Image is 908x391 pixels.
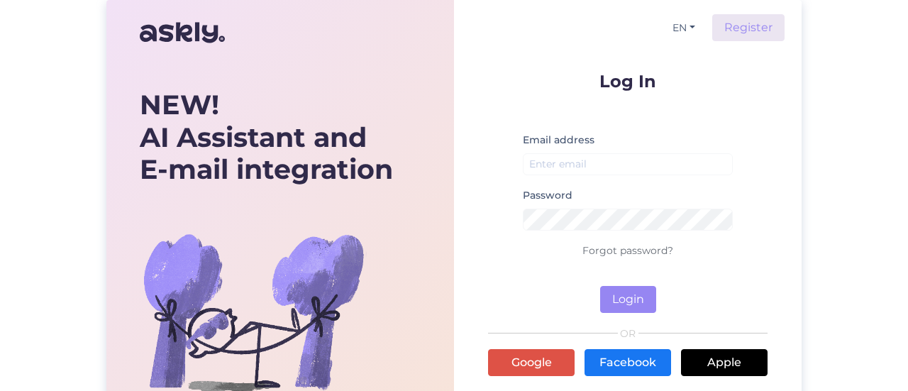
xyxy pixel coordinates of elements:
a: Register [712,14,785,41]
a: Apple [681,349,768,376]
b: NEW! [140,88,219,121]
span: OR [618,329,638,338]
div: AI Assistant and E-mail integration [140,89,393,186]
label: Password [523,188,572,203]
label: Email address [523,133,594,148]
p: Log In [488,72,768,90]
button: Login [600,286,656,313]
input: Enter email [523,153,733,175]
img: Askly [140,16,225,50]
a: Facebook [585,349,671,376]
button: EN [667,18,701,38]
a: Google [488,349,575,376]
a: Forgot password? [582,244,673,257]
